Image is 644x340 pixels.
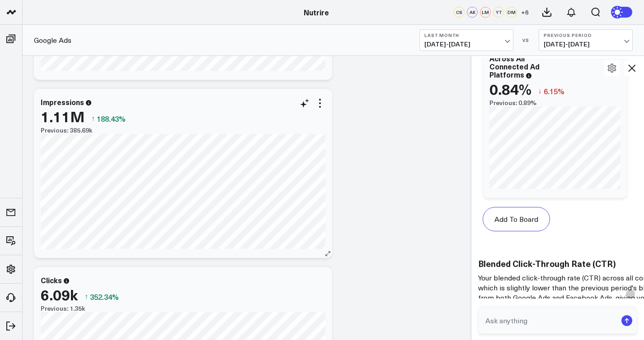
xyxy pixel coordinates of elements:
b: Last Month [424,32,508,38]
div: Blended Click-Through Rate (CTR) Across All Connected Ad Platforms [489,37,559,79]
div: CS [454,7,465,18]
button: +6 [519,7,530,18]
div: Previous: 0.89% [489,99,620,106]
div: DM [506,7,517,18]
a: Google Ads [34,35,71,45]
b: Previous Period [544,32,628,38]
span: ↓ [538,85,542,97]
a: Nutrire [304,7,329,17]
span: [DATE] - [DATE] [544,41,628,48]
button: Previous Period[DATE]-[DATE] [539,29,633,51]
button: Add To Board [483,207,550,231]
span: ↑ [85,291,88,303]
span: 6.15% [544,86,564,96]
div: LM [480,7,491,18]
div: 1.11M [41,108,85,124]
span: + 6 [521,9,529,15]
span: 352.34% [90,292,119,302]
div: Previous: 1.35k [41,305,325,312]
span: 188.43% [97,114,126,124]
div: 0.84% [489,81,531,97]
span: [DATE] - [DATE] [424,41,508,48]
button: Last Month[DATE]-[DATE] [419,29,513,51]
span: ↑ [91,113,95,124]
div: Previous: 385.69k [41,127,325,134]
div: VS [518,37,534,43]
div: Impressions [41,97,84,107]
div: Clicks [41,275,62,285]
div: AK [467,7,478,18]
div: YT [493,7,504,18]
div: 6.09k [41,286,78,303]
